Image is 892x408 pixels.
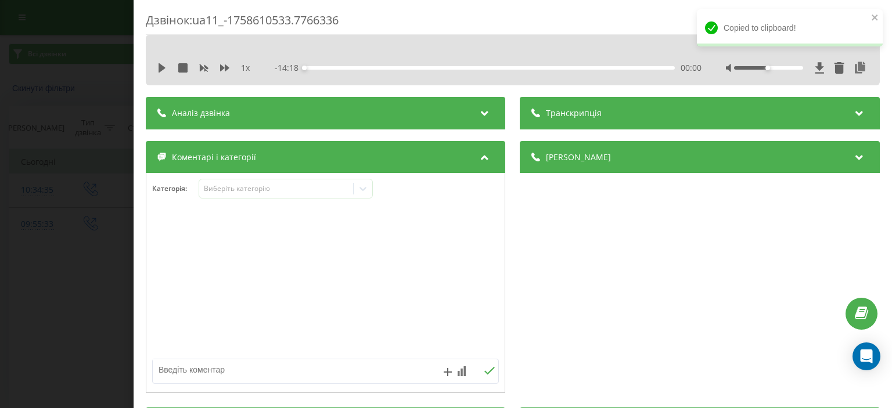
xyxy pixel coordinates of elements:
[146,12,880,35] div: Дзвінок : ua11_-1758610533.7766336
[275,62,305,74] span: - 14:18
[546,107,602,119] span: Транскрипція
[303,66,307,70] div: Accessibility label
[546,151,612,163] span: [PERSON_NAME]
[871,13,879,24] button: close
[241,62,250,74] span: 1 x
[765,66,770,70] div: Accessibility label
[681,62,702,74] span: 00:00
[204,184,349,193] div: Виберіть категорію
[172,107,230,119] span: Аналіз дзвінка
[853,342,880,370] div: Open Intercom Messenger
[152,185,199,193] h4: Категорія :
[697,9,883,46] div: Copied to clipboard!
[172,151,256,163] span: Коментарі і категорії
